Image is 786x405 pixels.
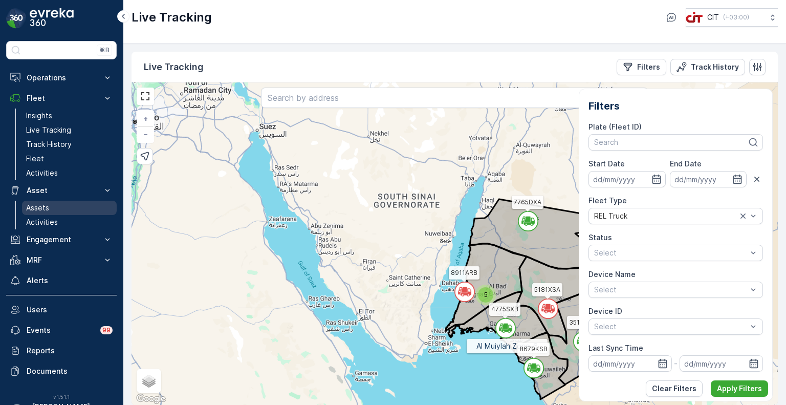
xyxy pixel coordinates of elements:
a: Reports [6,340,117,361]
a: Track History [22,137,117,152]
p: Engagement [27,235,96,245]
p: Filters [637,62,660,72]
input: Search by address [261,88,649,108]
button: CIT(+03:00) [686,8,778,27]
p: ⌘B [99,46,110,54]
label: Status [588,233,612,242]
input: dd/mm/yyyy [670,171,747,187]
button: Operations [6,68,117,88]
label: End Date [670,159,702,168]
p: Select [594,285,747,295]
p: Reports [27,346,113,356]
input: dd/mm/yyyy [588,171,665,187]
h2: Filters [588,98,763,114]
a: Events99 [6,320,117,340]
a: Alerts [6,270,117,291]
p: 99 [102,326,111,334]
a: Assets [22,201,117,215]
a: View Fullscreen [138,89,153,104]
p: Select [594,248,747,258]
label: Device ID [588,307,622,315]
div: 5 [475,285,496,305]
p: Clear Filters [652,383,696,394]
p: Live Tracking [144,60,204,74]
p: Insights [26,111,52,121]
p: - [674,357,678,370]
input: dd/mm/yyyy [588,355,672,372]
p: Events [27,325,94,335]
input: dd/mm/yyyy [680,355,763,372]
p: Fleet [27,93,96,103]
button: Apply Filters [711,380,768,397]
p: CIT [707,12,719,23]
button: Filters [617,59,666,75]
a: Users [6,300,117,320]
label: Fleet Type [588,196,627,205]
img: logo_dark-DEwI_e13.png [30,8,74,29]
a: Activities [22,166,117,180]
p: Track History [691,62,739,72]
p: Live Tracking [26,125,71,135]
a: Fleet [22,152,117,166]
p: Select [594,322,747,332]
img: cit-logo_pOk6rL0.png [686,12,703,23]
p: Users [27,305,113,315]
p: Track History [26,139,72,150]
p: Assets [26,203,49,213]
span: 5 [484,291,488,299]
span: v 1.51.1 [6,394,117,400]
label: Plate (Fleet ID) [588,122,642,131]
a: Insights [22,109,117,123]
button: Track History [670,59,745,75]
p: Apply Filters [717,383,762,394]
p: Activities [26,168,58,178]
span: + [143,114,148,123]
p: Activities [26,217,58,227]
a: Zoom Out [138,126,153,142]
p: Live Tracking [132,9,212,26]
img: logo [6,8,27,29]
p: Search [594,137,747,147]
p: Operations [27,73,96,83]
p: Fleet [26,154,44,164]
button: Engagement [6,229,117,250]
a: Layers [138,370,160,392]
p: Asset [27,185,96,196]
a: Documents [6,361,117,381]
p: MRF [27,255,96,265]
span: − [143,130,148,138]
button: Asset [6,180,117,201]
p: Alerts [27,275,113,286]
p: ( +03:00 ) [723,13,749,22]
p: Documents [27,366,113,376]
a: Activities [22,215,117,229]
label: Last Sync Time [588,344,643,352]
button: MRF [6,250,117,270]
label: Device Name [588,270,636,279]
button: Fleet [6,88,117,109]
label: Start Date [588,159,625,168]
a: Zoom In [138,111,153,126]
button: Clear Filters [646,380,703,397]
a: Live Tracking [22,123,117,137]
